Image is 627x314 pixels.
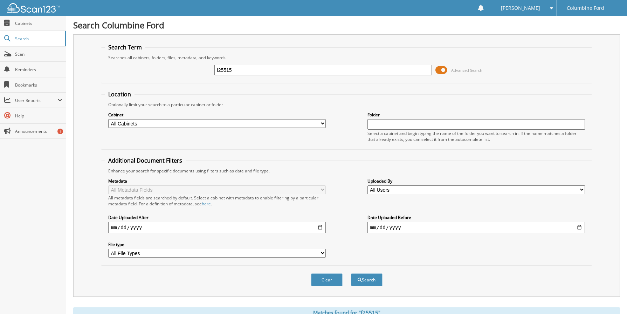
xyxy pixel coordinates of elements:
[108,112,326,118] label: Cabinet
[105,90,135,98] legend: Location
[108,178,326,184] label: Metadata
[108,195,326,207] div: All metadata fields are searched by default. Select a cabinet with metadata to enable filtering b...
[105,43,145,51] legend: Search Term
[15,113,62,119] span: Help
[105,157,186,164] legend: Additional Document Filters
[351,273,383,286] button: Search
[108,214,326,220] label: Date Uploaded After
[15,51,62,57] span: Scan
[202,201,211,207] a: here
[15,128,62,134] span: Announcements
[367,112,585,118] label: Folder
[15,36,61,42] span: Search
[451,68,482,73] span: Advanced Search
[105,168,588,174] div: Enhance your search for specific documents using filters such as date and file type.
[15,20,62,26] span: Cabinets
[73,19,620,31] h1: Search Columbine Ford
[108,241,326,247] label: File type
[367,178,585,184] label: Uploaded By
[501,6,540,10] span: [PERSON_NAME]
[567,6,604,10] span: Columbine Ford
[57,129,63,134] div: 1
[15,67,62,73] span: Reminders
[311,273,343,286] button: Clear
[105,55,588,61] div: Searches all cabinets, folders, files, metadata, and keywords
[108,222,326,233] input: start
[15,82,62,88] span: Bookmarks
[367,130,585,142] div: Select a cabinet and begin typing the name of the folder you want to search in. If the name match...
[367,222,585,233] input: end
[105,102,588,108] div: Optionally limit your search to a particular cabinet or folder
[7,3,60,13] img: scan123-logo-white.svg
[367,214,585,220] label: Date Uploaded Before
[15,97,57,103] span: User Reports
